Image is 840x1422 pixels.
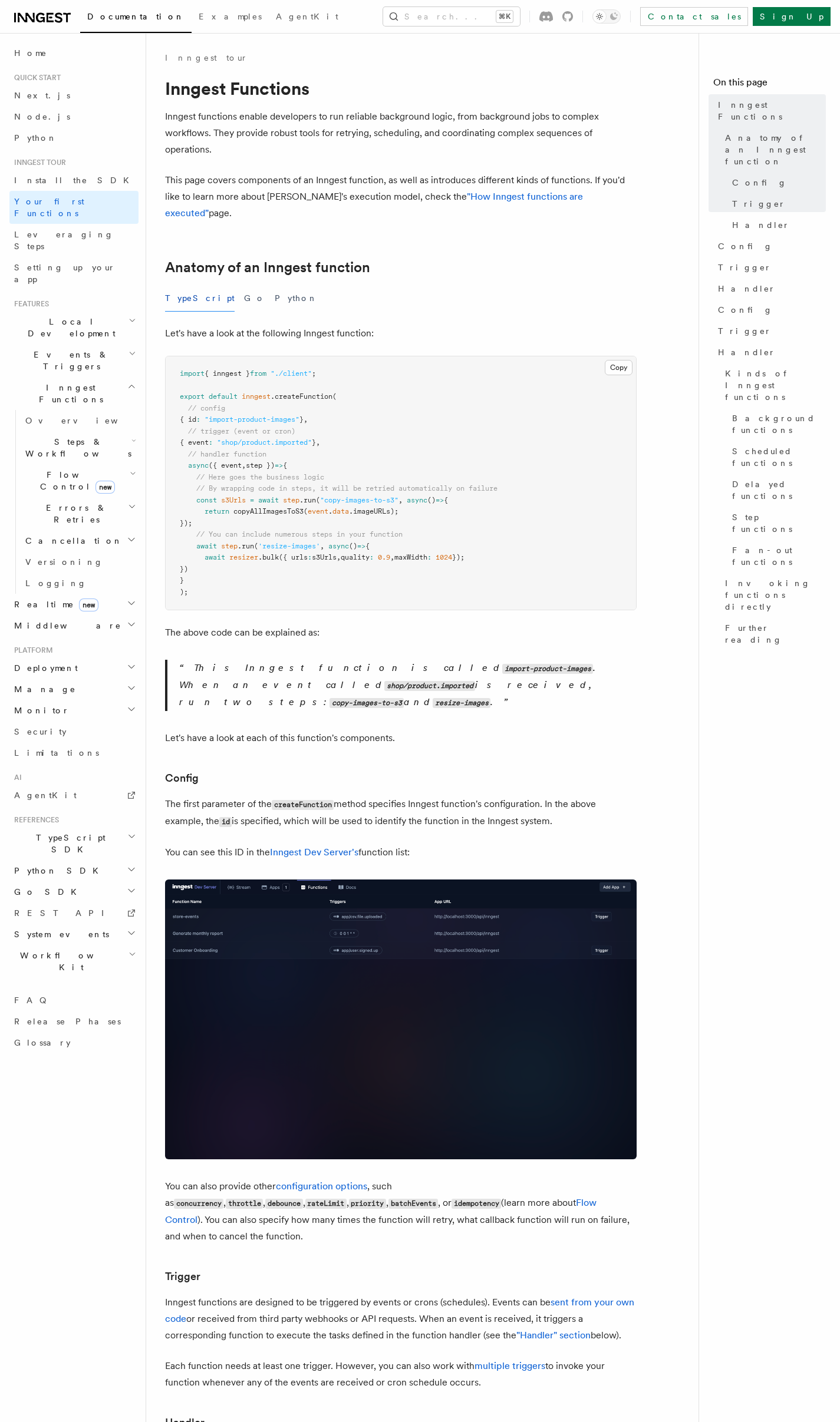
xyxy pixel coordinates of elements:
span: copyAllImagesToS3 [233,507,304,515]
button: Cancellation [21,530,139,551]
span: Step functions [732,511,826,535]
span: Inngest Functions [718,99,826,123]
button: Steps & Workflows [21,431,139,464]
code: throttle [226,1199,263,1209]
span: Features [9,299,49,309]
a: Python [9,127,139,148]
span: => [275,461,283,469]
span: Inngest tour [9,158,66,167]
span: Quick start [9,73,61,82]
span: { [365,542,370,550]
span: : [196,415,200,424]
a: Config [713,236,826,257]
span: { inngest } [205,369,250,378]
span: } [180,576,184,584]
span: () [427,496,436,504]
code: copy-images-to-s3 [330,698,404,708]
a: configuration options [276,1180,367,1192]
a: Inngest tour [165,52,248,64]
span: // Here goes the business logic [196,473,324,481]
a: Background functions [727,408,826,441]
a: Invoking functions directly [720,573,826,617]
span: Limitations [14,748,99,758]
button: TypeScript [165,285,235,312]
span: Workflow Kit [9,950,129,973]
span: step [221,542,238,550]
span: 1024 [436,553,452,561]
a: Config [165,770,199,786]
span: await [205,553,225,561]
button: Python SDK [9,860,139,881]
span: Logging [25,578,87,588]
span: ); [180,588,188,596]
span: Trigger [718,325,772,337]
span: System events [9,928,109,940]
span: step }) [246,461,275,469]
span: .run [238,542,254,550]
span: "shop/product.imported" [217,438,312,447]
span: , [242,461,246,469]
span: new [95,481,115,494]
a: Node.js [9,106,139,127]
span: ({ event [209,461,242,469]
a: Inngest Dev Server's [270,846,358,858]
span: AgentKit [276,12,338,21]
span: , [320,542,324,550]
a: Next.js [9,85,139,106]
p: This Inngest function is called . When an event called is received, run two steps: and . [179,660,637,711]
span: 0.9 [378,553,390,561]
span: Python [14,133,57,143]
a: Glossary [9,1032,139,1053]
span: Next.js [14,91,70,100]
button: Manage [9,679,139,700]
span: inngest [242,392,271,401]
p: You can also provide other , such as , , , , , , or (learn more about ). You can also specify how... [165,1178,637,1245]
span: Platform [9,646,53,655]
span: Release Phases [14,1017,121,1026]
a: Overview [21,410,139,431]
span: .run [299,496,316,504]
span: ({ urls [279,553,308,561]
button: Local Development [9,311,139,344]
a: Trigger [713,320,826,342]
span: { [283,461,287,469]
a: AgentKit [9,785,139,806]
a: Contact sales [640,7,748,26]
span: REST API [14,908,114,918]
span: resizer [229,553,258,561]
a: Handler [713,342,826,363]
span: new [79,598,98,611]
span: async [188,461,209,469]
a: AgentKit [269,4,345,32]
span: Home [14,47,47,59]
p: Inngest functions are designed to be triggered by events or crons (schedules). Events can be or r... [165,1294,637,1344]
a: Install the SDK [9,170,139,191]
span: Documentation [87,12,185,21]
span: Monitor [9,705,70,716]
code: concurrency [174,1199,223,1209]
a: Trigger [165,1268,200,1285]
span: ( [254,542,258,550]
span: FAQ [14,996,52,1005]
img: Screenshot of the Inngest Dev Server interface showing three functions listed under the 'Function... [165,879,637,1159]
code: import-product-images [502,664,593,674]
a: Config [713,299,826,320]
a: Security [9,721,139,742]
a: Leveraging Steps [9,224,139,257]
code: priority [349,1199,386,1209]
span: maxWidth [394,553,427,561]
button: Events & Triggers [9,344,139,377]
span: Middleware [9,620,121,631]
span: ; [312,369,316,378]
span: Realtime [9,598,98,610]
a: Trigger [727,193,826,214]
span: . [328,507,332,515]
a: Handler [727,214,826,236]
span: } [299,415,304,424]
button: Monitor [9,700,139,721]
a: Trigger [713,257,826,278]
button: Flow Controlnew [21,464,139,497]
span: AI [9,773,22,782]
span: "./client" [271,369,312,378]
span: ( [332,392,337,401]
